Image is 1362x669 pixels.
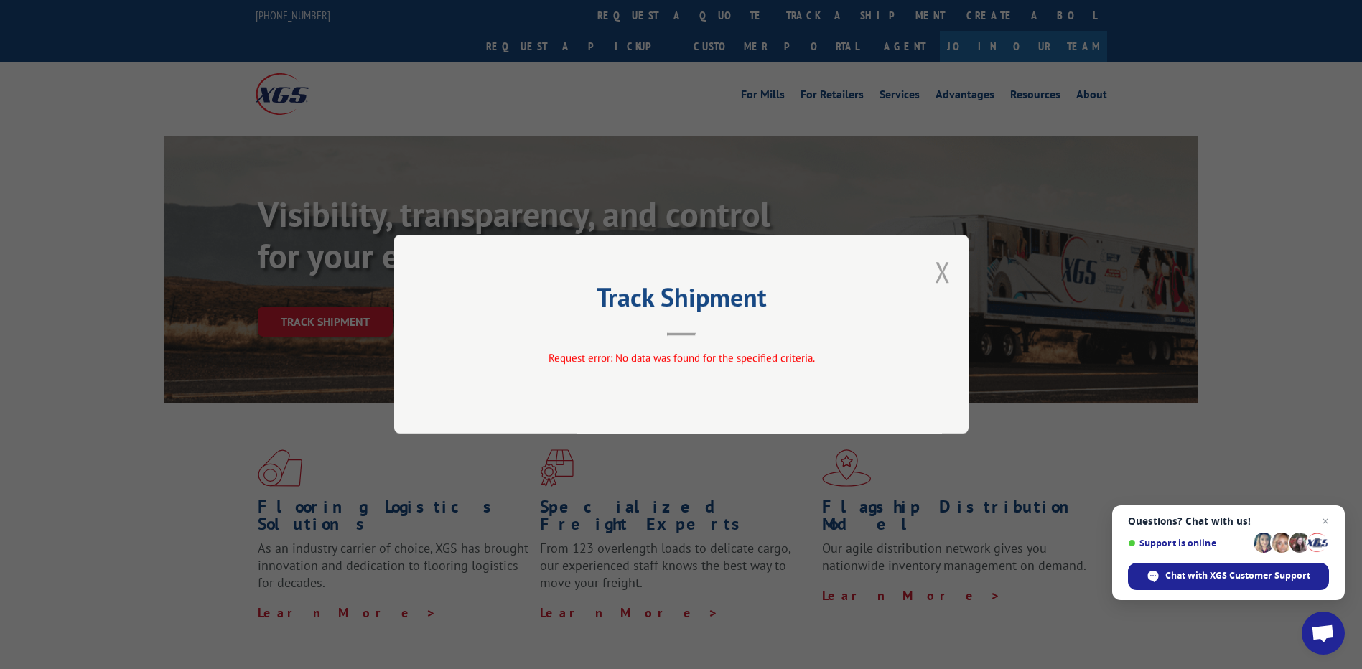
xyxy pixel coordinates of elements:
[548,352,814,365] span: Request error: No data was found for the specified criteria.
[1128,515,1329,527] span: Questions? Chat with us!
[1302,612,1345,655] div: Open chat
[466,287,897,314] h2: Track Shipment
[1165,569,1310,582] span: Chat with XGS Customer Support
[935,253,951,291] button: Close modal
[1317,513,1334,530] span: Close chat
[1128,563,1329,590] div: Chat with XGS Customer Support
[1128,538,1249,548] span: Support is online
